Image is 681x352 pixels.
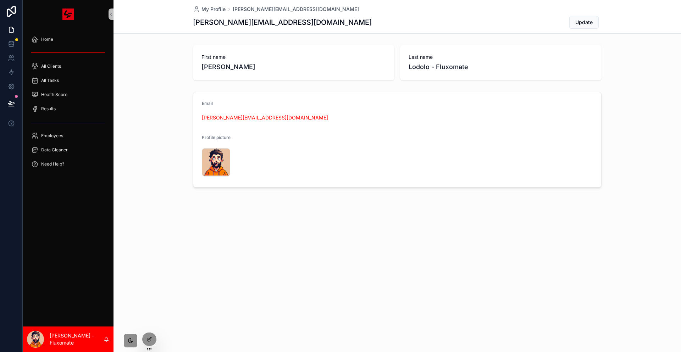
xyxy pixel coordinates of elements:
a: Health Score [27,88,109,101]
span: All Clients [41,63,61,69]
a: Need Help? [27,158,109,171]
span: All Tasks [41,78,59,83]
a: Employees [27,129,109,142]
button: Update [569,16,599,29]
span: My Profile [201,6,226,13]
a: Results [27,102,109,115]
span: Health Score [41,92,67,97]
a: Data Cleaner [27,144,109,156]
span: Home [41,37,53,42]
a: Home [27,33,109,46]
a: All Clients [27,60,109,73]
span: Results [41,106,56,112]
span: Email [202,101,213,106]
span: First name [201,54,386,61]
span: Employees [41,133,63,139]
span: Last name [409,54,593,61]
span: Lodolo - Fluxomate [409,62,593,72]
div: scrollable content [23,28,113,179]
span: Need Help? [41,161,64,167]
span: Profile picture [202,135,231,140]
span: Data Cleaner [41,147,68,153]
a: All Tasks [27,74,109,87]
a: My Profile [193,6,226,13]
span: [PERSON_NAME] [201,62,386,72]
h1: [PERSON_NAME][EMAIL_ADDRESS][DOMAIN_NAME] [193,17,372,27]
p: [PERSON_NAME] - Fluxomate [50,332,104,346]
a: [PERSON_NAME][EMAIL_ADDRESS][DOMAIN_NAME] [202,114,328,121]
img: App logo [62,9,74,20]
a: [PERSON_NAME][EMAIL_ADDRESS][DOMAIN_NAME] [233,6,359,13]
span: Update [575,19,593,26]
